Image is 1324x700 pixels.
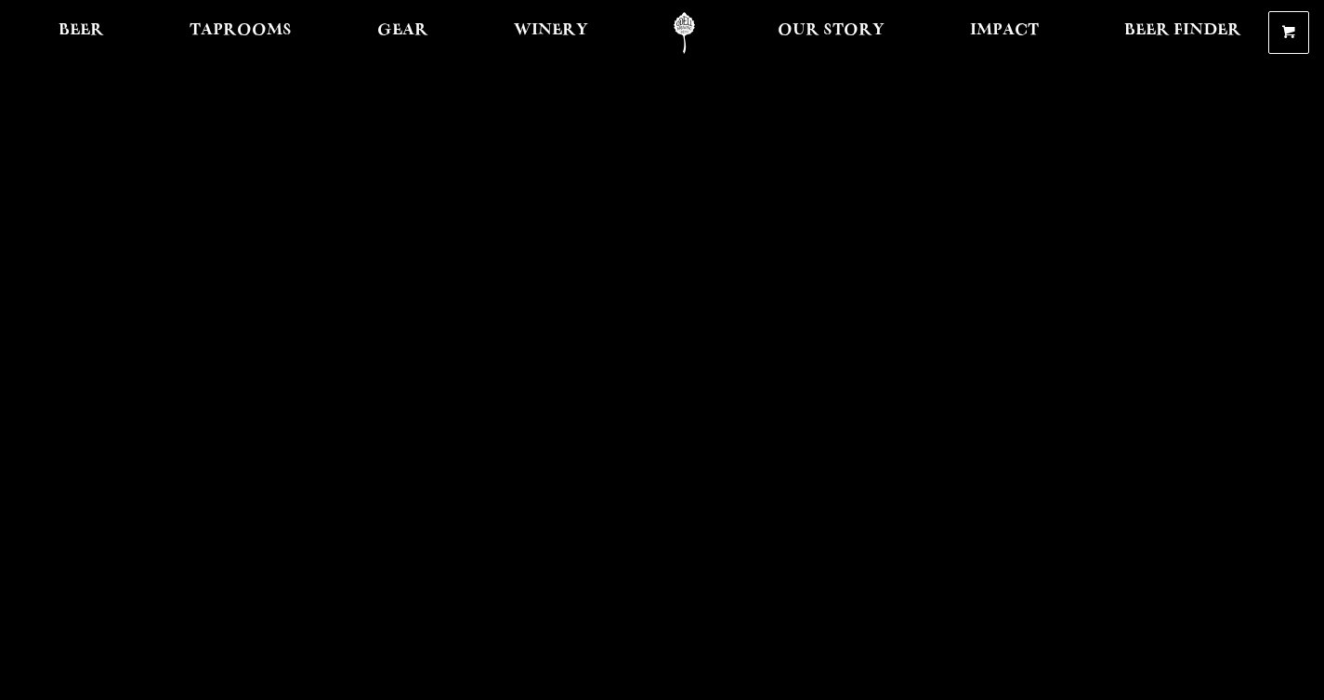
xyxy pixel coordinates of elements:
[365,12,440,54] a: Gear
[649,12,719,54] a: Odell Home
[766,12,897,54] a: Our Story
[958,12,1051,54] a: Impact
[514,23,588,38] span: Winery
[502,12,600,54] a: Winery
[177,12,304,54] a: Taprooms
[377,23,428,38] span: Gear
[970,23,1039,38] span: Impact
[190,23,292,38] span: Taprooms
[46,12,116,54] a: Beer
[1124,23,1241,38] span: Beer Finder
[59,23,104,38] span: Beer
[778,23,885,38] span: Our Story
[1112,12,1253,54] a: Beer Finder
